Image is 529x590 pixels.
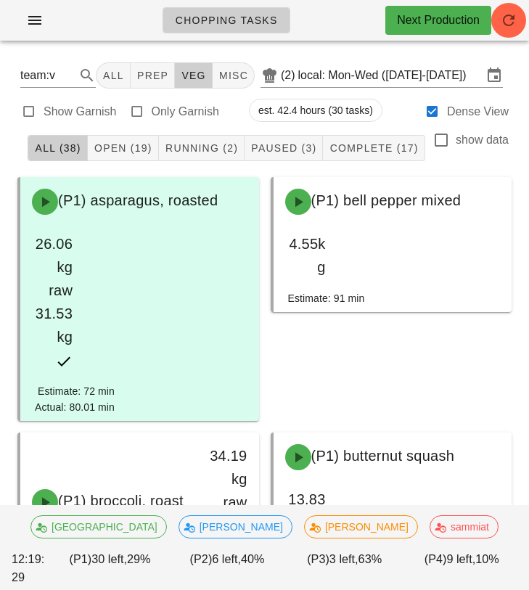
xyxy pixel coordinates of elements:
[245,135,323,161] button: Paused (3)
[286,547,403,589] div: (P3) 63%
[175,62,213,89] button: veg
[218,70,248,81] span: misc
[397,12,480,29] div: Next Production
[35,383,115,399] div: Estimate: 72 min
[58,493,184,509] span: (P1) broccoli, roast
[163,7,290,33] a: Chopping Tasks
[91,552,127,565] span: 30 left,
[213,62,255,89] button: misc
[159,135,245,161] button: Running (2)
[258,99,373,121] span: est. 42.4 hours (30 tasks)
[181,70,206,81] span: veg
[136,70,168,81] span: prep
[403,547,520,589] div: (P4) 10%
[94,142,152,154] span: Open (19)
[34,142,81,154] span: All (38)
[35,399,115,415] div: Actual: 80.01 min
[88,135,159,161] button: Open (19)
[212,552,241,565] span: 6 left,
[152,105,219,119] label: Only Garnish
[52,547,169,589] div: (P1) 29%
[44,105,117,119] label: Show Garnish
[446,552,475,565] span: 9 left,
[206,444,247,560] div: 34.19kg raw 35.90kg
[439,516,489,538] span: sammiat
[165,142,238,154] span: Running (2)
[281,68,298,83] div: (2)
[311,448,455,464] span: (P1) butternut squash
[188,516,283,538] span: [PERSON_NAME]
[175,15,278,26] span: Chopping Tasks
[313,516,409,538] span: [PERSON_NAME]
[250,142,316,154] span: Paused (3)
[285,232,326,279] div: 4.55kg
[96,62,131,89] button: All
[131,62,175,89] button: prep
[40,516,157,538] span: [GEOGRAPHIC_DATA]
[28,135,87,161] button: All (38)
[329,142,418,154] span: Complete (17)
[32,232,73,348] div: 26.06kg raw 31.53kg
[102,70,124,81] span: All
[329,552,358,565] span: 3 left,
[288,290,365,306] div: Estimate: 91 min
[168,547,286,589] div: (P2) 40%
[447,105,509,119] label: Dense View
[323,135,425,161] button: Complete (17)
[311,192,462,208] span: (P1) bell pepper mixed
[456,133,509,147] label: show data
[9,547,52,589] div: 12:19:29
[58,192,218,208] span: (P1) asparagus, roasted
